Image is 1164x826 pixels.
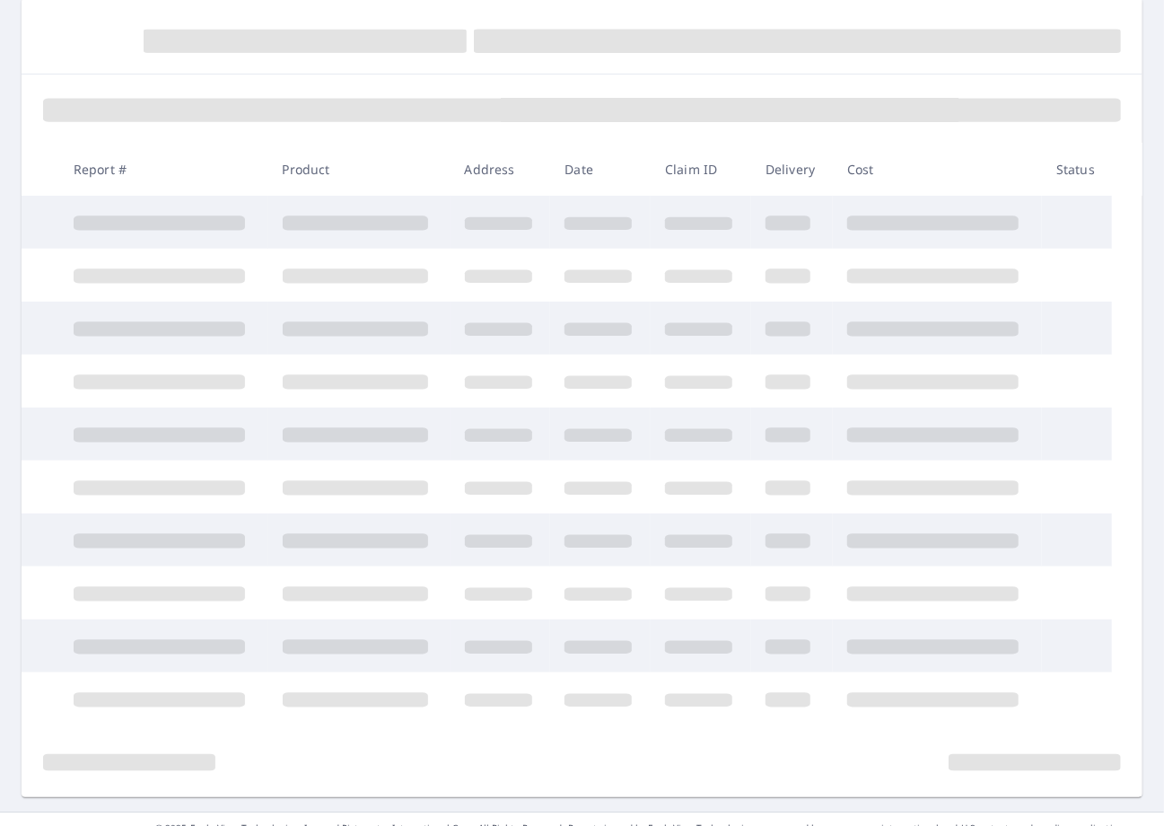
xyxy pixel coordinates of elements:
th: Product [268,143,451,196]
th: Report # [59,143,268,196]
th: Cost [833,143,1042,196]
th: Status [1042,143,1112,196]
th: Date [550,143,651,196]
th: Address [451,143,551,196]
th: Claim ID [651,143,751,196]
th: Delivery [751,143,833,196]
